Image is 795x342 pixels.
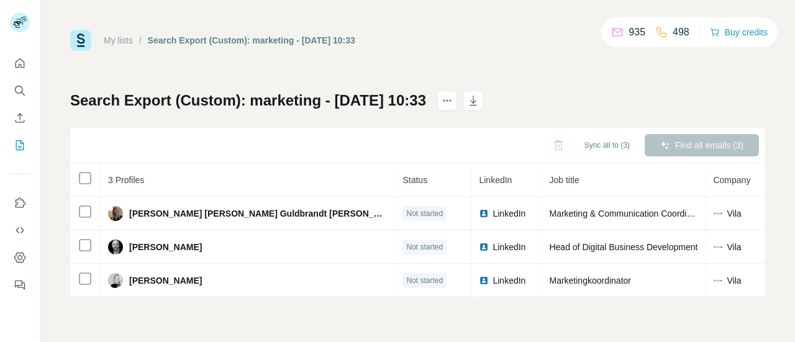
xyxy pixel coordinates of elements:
[129,241,202,253] span: [PERSON_NAME]
[70,30,91,51] img: Surfe Logo
[549,209,706,218] span: Marketing & Communication Coordinator
[10,79,30,102] button: Search
[148,34,355,47] div: Search Export (Custom): marketing - [DATE] 10:33
[713,276,723,286] img: company-logo
[10,52,30,74] button: Quick start
[584,140,630,151] span: Sync all to (3)
[406,208,443,219] span: Not started
[549,242,697,252] span: Head of Digital Business Development
[108,206,123,221] img: Avatar
[437,91,457,110] button: actions
[129,207,387,220] span: [PERSON_NAME] [PERSON_NAME] Guldbrandt [PERSON_NAME]
[70,91,426,110] h1: Search Export (Custom): marketing - [DATE] 10:33
[10,134,30,156] button: My lists
[129,274,202,287] span: [PERSON_NAME]
[549,276,631,286] span: Marketingkoordinator
[108,240,123,254] img: Avatar
[727,274,741,287] span: Vila
[713,209,723,218] img: company-logo
[406,241,443,253] span: Not started
[108,273,123,288] img: Avatar
[493,207,525,220] span: LinkedIn
[479,276,489,286] img: LinkedIn logo
[727,241,741,253] span: Vila
[402,175,427,185] span: Status
[479,175,512,185] span: LinkedIn
[10,192,30,214] button: Use Surfe on LinkedIn
[493,274,525,287] span: LinkedIn
[629,25,645,40] p: 935
[10,274,30,296] button: Feedback
[549,175,579,185] span: Job title
[10,219,30,241] button: Use Surfe API
[713,242,723,252] img: company-logo
[108,175,144,185] span: 3 Profiles
[673,25,689,40] p: 498
[406,275,443,286] span: Not started
[10,246,30,269] button: Dashboard
[479,242,489,252] img: LinkedIn logo
[713,175,750,185] span: Company
[104,35,133,45] a: My lists
[10,107,30,129] button: Enrich CSV
[493,241,525,253] span: LinkedIn
[576,136,638,155] button: Sync all to (3)
[710,24,768,41] button: Buy credits
[479,209,489,218] img: LinkedIn logo
[139,34,142,47] li: /
[727,207,741,220] span: Vila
